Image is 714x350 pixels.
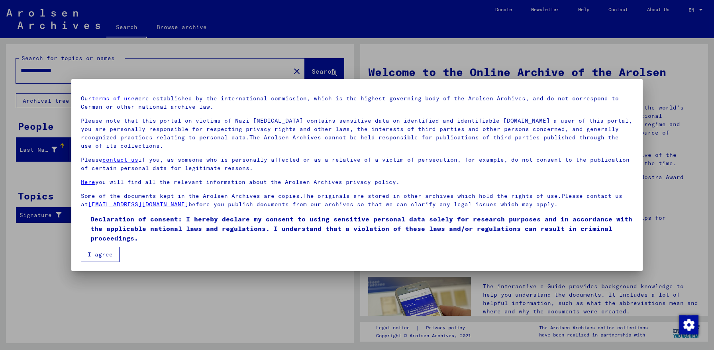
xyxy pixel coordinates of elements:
p: Our were established by the international commission, which is the highest governing body of the ... [81,94,633,111]
a: Here [81,178,95,186]
button: I agree [81,247,120,262]
a: contact us [102,156,138,163]
p: you will find all the relevant information about the Arolsen Archives privacy policy. [81,178,633,186]
p: Some of the documents kept in the Arolsen Archives are copies.The originals are stored in other a... [81,192,633,209]
a: [EMAIL_ADDRESS][DOMAIN_NAME] [88,201,188,208]
p: Please if you, as someone who is personally affected or as a relative of a victim of persecution,... [81,156,633,172]
a: terms of use [92,95,135,102]
img: Change consent [679,315,698,334]
p: Please note that this portal on victims of Nazi [MEDICAL_DATA] contains sensitive data on identif... [81,117,633,150]
span: Declaration of consent: I hereby declare my consent to using sensitive personal data solely for r... [90,214,633,243]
